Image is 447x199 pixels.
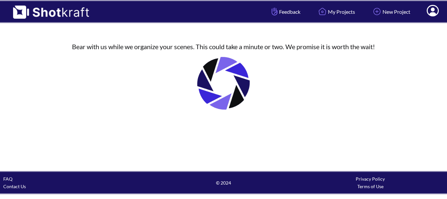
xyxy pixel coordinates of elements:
img: Home Icon [317,6,328,17]
span: © 2024 [150,179,297,187]
div: Privacy Policy [297,175,444,183]
div: Terms of Use [297,183,444,190]
a: FAQ [3,176,12,182]
img: Loading.. [191,50,256,116]
a: Contact Us [3,184,26,189]
img: Hand Icon [270,6,279,17]
a: New Project [367,3,415,20]
span: Feedback [270,8,300,15]
img: Add Icon [371,6,383,17]
a: My Projects [312,3,360,20]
